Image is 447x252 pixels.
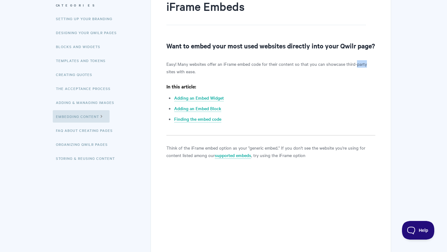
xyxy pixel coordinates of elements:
a: Setting up your Branding [56,12,117,25]
p: Easy! Many websites offer an iFrame embed code for their content so that you can showcase third-p... [166,60,375,75]
a: FAQ About Creating Pages [56,124,117,137]
strong: In this article: [166,83,196,90]
a: Templates and Tokens [56,54,110,67]
a: Organizing Qwilr Pages [56,138,112,151]
a: Adding & Managing Images [56,96,119,109]
iframe: Toggle Customer Support [402,221,435,240]
a: Blocks and Widgets [56,40,105,53]
a: Adding an Embed Block [174,105,221,112]
a: supported embeds [215,152,251,159]
a: Finding the embed code [174,116,221,123]
a: The Acceptance Process [56,82,115,95]
h2: Want to embed your most used websites directly into your Qwilr page? [166,41,375,51]
p: Think of the iFrame embed option as your "generic embed." If you don't see the website you're usi... [166,144,375,159]
a: Adding an Embed Widget [174,95,224,101]
a: Designing Your Qwilr Pages [56,26,121,39]
a: Embedding Content [53,110,110,123]
a: Storing & Reusing Content [56,152,120,164]
a: Creating Quotes [56,68,97,81]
